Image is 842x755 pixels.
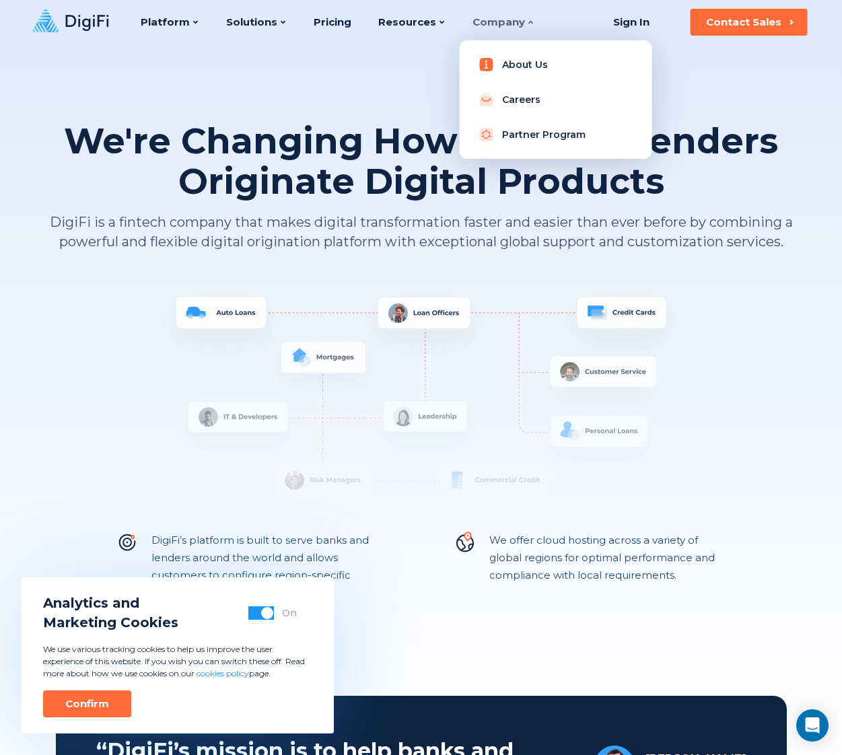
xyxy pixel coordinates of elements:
[796,709,829,742] div: Open Intercom Messenger
[43,594,178,613] span: Analytics and
[65,697,109,711] div: Confirm
[596,9,666,36] a: Sign In
[282,606,297,620] div: On
[43,613,178,633] span: Marketing Cookies
[706,15,781,29] div: Contact Sales
[48,292,795,521] img: System Overview
[470,86,641,113] a: Careers
[43,643,312,680] p: We use various tracking cookies to help us improve the user experience of this website. If you wi...
[48,213,795,252] p: DigiFi is a fintech company that makes digital transformation faster and easier than ever before ...
[43,690,131,717] button: Confirm
[470,51,641,78] a: About Us
[197,668,249,678] a: cookies policy
[48,121,795,202] h1: We're Changing How Banks & Lenders Originate Digital Products
[470,121,641,148] a: Partner Program
[690,9,807,36] button: Contact Sales
[489,532,726,602] p: We offer cloud hosting across a variety of global regions for optimal performance and compliance ...
[151,532,388,602] p: DigiFi’s platform is built to serve banks and lenders around the world and allows customers to co...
